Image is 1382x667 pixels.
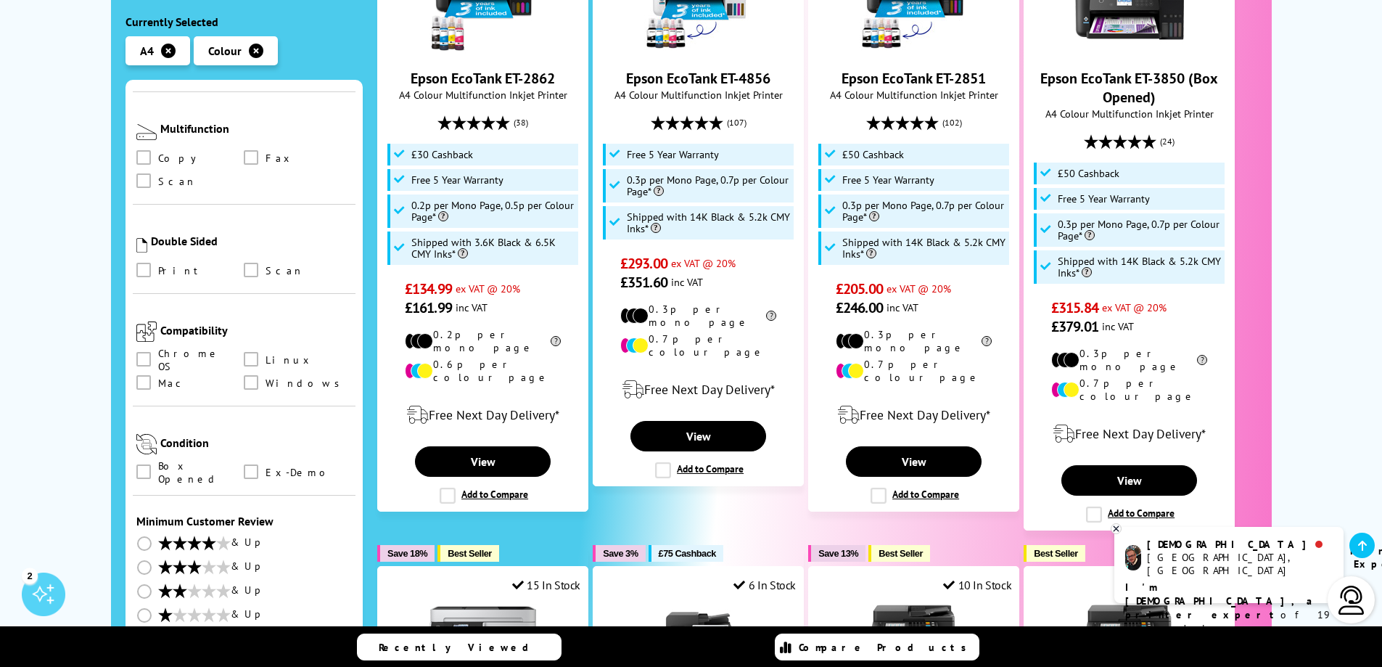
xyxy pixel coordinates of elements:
li: 0.7p per colour page [836,358,992,384]
li: 0.3p per mono page [836,328,992,354]
a: View [415,446,550,477]
span: Recently Viewed [379,641,543,654]
button: Save 3% [593,545,645,562]
span: 0.3p per Mono Page, 0.7p per Colour Page* [627,174,791,197]
div: modal_delivery [385,395,580,435]
div: 10 In Stock [943,578,1011,592]
span: Scan [158,173,197,189]
div: 2 [22,568,38,584]
span: Free 5 Year Warranty [627,149,719,160]
span: Shipped with 3.6K Black & 6.5K CMY Inks* [411,237,575,260]
span: A4 Colour Multifunction Inkjet Printer [816,88,1011,102]
img: Multifunction [136,124,157,140]
button: £75 Cashback [649,545,723,562]
span: 0.3p per Mono Page, 0.7p per Colour Page* [1058,218,1222,242]
div: Condition [160,435,353,450]
span: inc VAT [1102,319,1134,333]
span: £379.01 [1051,317,1098,336]
label: Add to Compare [655,462,744,478]
li: 0.3p per mono page [1051,347,1207,373]
div: Currently Selected [126,15,363,29]
span: Print [158,263,205,279]
li: 0.6p per colour page [405,358,561,384]
span: (107) [727,109,746,136]
p: of 19 years! Leave me a message and I'll respond ASAP [1125,581,1333,663]
a: Epson EcoTank ET-2851 [860,43,968,57]
span: £50 Cashback [1058,168,1119,179]
button: Best Seller [437,545,499,562]
label: Add to Compare [871,488,959,504]
span: 0.3p per Mono Page, 0.7p per Colour Page* [842,200,1006,223]
span: Fax [266,150,295,166]
span: £351.60 [620,273,667,292]
div: modal_delivery [1032,414,1227,454]
span: Free 5 Year Warranty [1058,193,1150,205]
span: Linux [266,352,314,368]
span: £75 Cashback [659,548,716,559]
li: & Up [136,607,353,624]
li: 0.7p per colour page [1051,377,1207,403]
a: View [1061,465,1196,496]
span: Free 5 Year Warranty [842,174,934,186]
label: Add to Compare [440,488,528,504]
span: Chrome OS [158,352,244,368]
div: [GEOGRAPHIC_DATA], [GEOGRAPHIC_DATA] [1147,551,1332,577]
span: Colour [208,44,242,58]
a: Epson EcoTank ET-3850 (Box Opened) [1075,43,1184,57]
span: Ex-Demo [266,465,334,480]
li: 0.7p per colour page [620,332,776,359]
button: Save 18% [377,545,435,562]
li: & Up [136,584,353,600]
li: & Up [136,536,353,552]
span: £293.00 [620,254,667,273]
span: inc VAT [671,275,703,289]
button: Best Seller [1024,545,1085,562]
a: Epson EcoTank ET-4856 [644,43,753,57]
div: modal_delivery [601,369,796,410]
img: chris-livechat.png [1125,545,1141,570]
span: Compare Products [799,641,974,654]
span: A4 Colour Multifunction Inkjet Printer [1032,107,1227,120]
span: A4 Colour Multifunction Inkjet Printer [385,88,580,102]
div: Minimum Customer Review [136,514,353,528]
a: Epson EcoTank ET-2862 [411,69,555,88]
span: A4 Colour Multifunction Inkjet Printer [601,88,796,102]
a: Epson EcoTank ET-2862 [429,43,538,57]
span: £50 Cashback [842,149,904,160]
div: 6 In Stock [733,578,796,592]
b: I'm [DEMOGRAPHIC_DATA], a printer expert [1125,581,1317,621]
span: Save 3% [603,548,638,559]
button: Best Seller [868,545,930,562]
span: Mac [158,375,186,391]
span: £134.99 [405,279,452,298]
span: Shipped with 14K Black & 5.2k CMY Inks* [842,237,1006,260]
div: Double Sided [151,234,353,248]
li: 0.3p per mono page [620,303,776,329]
span: (24) [1160,128,1175,155]
a: View [846,446,981,477]
span: ex VAT @ 20% [456,282,520,295]
span: ex VAT @ 20% [671,256,736,270]
img: user-headset-light.svg [1337,586,1366,615]
span: inc VAT [456,300,488,314]
div: modal_delivery [816,395,1011,435]
span: Save 18% [387,548,427,559]
a: Epson EcoTank ET-2851 [842,69,986,88]
span: Best Seller [448,548,492,559]
div: 15 In Stock [512,578,580,592]
span: Best Seller [879,548,923,559]
span: £315.84 [1051,298,1098,317]
span: Box Opened [158,465,244,480]
span: £161.99 [405,298,452,317]
span: inc VAT [887,300,918,314]
span: ex VAT @ 20% [887,282,951,295]
a: Epson EcoTank ET-4856 [626,69,770,88]
span: £205.00 [836,279,883,298]
span: Shipped with 14K Black & 5.2k CMY Inks* [1058,255,1222,279]
a: Epson EcoTank ET-3850 (Box Opened) [1040,69,1218,107]
span: Best Seller [1034,548,1078,559]
span: (102) [942,109,962,136]
span: (38) [514,109,528,136]
div: [DEMOGRAPHIC_DATA] [1147,538,1332,551]
span: A4 [140,44,154,58]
